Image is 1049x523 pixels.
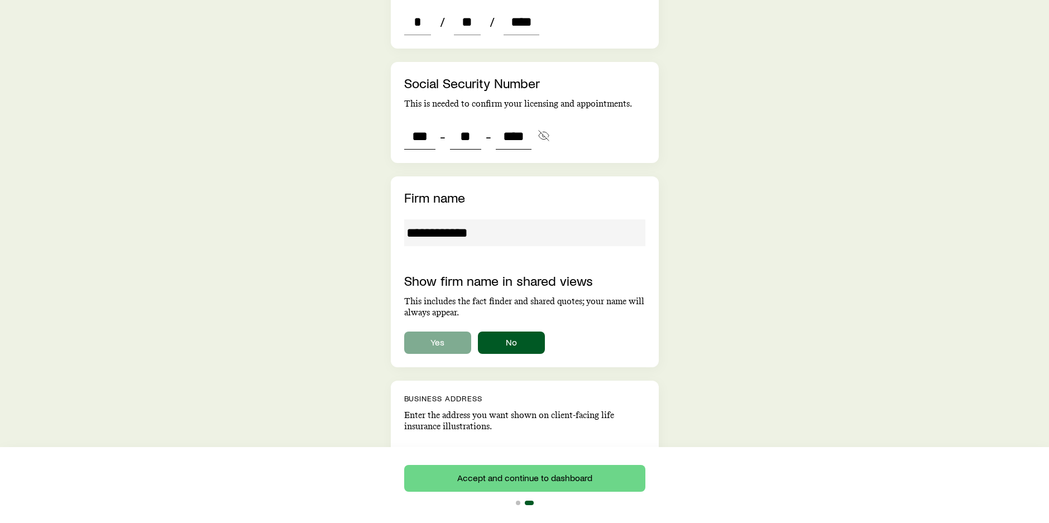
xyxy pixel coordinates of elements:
div: showAgencyNameInSharedViews [404,332,645,354]
label: Show firm name in shared views [404,272,593,289]
span: / [485,14,499,30]
label: Social Security Number [404,75,540,91]
p: Enter the address you want shown on client-facing life insurance illustrations. [404,410,645,432]
span: - [440,128,446,144]
button: Yes [404,332,471,354]
label: Firm name [404,189,465,205]
p: This includes the fact finder and shared quotes; your name will always appear. [404,296,645,318]
div: dateOfBirth [404,8,539,35]
button: Accept and continue to dashboard [404,465,645,492]
span: / [435,14,449,30]
span: - [486,128,491,144]
p: This is needed to confirm your licensing and appointments. [404,98,645,109]
button: No [478,332,545,354]
p: Business address [404,394,645,403]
